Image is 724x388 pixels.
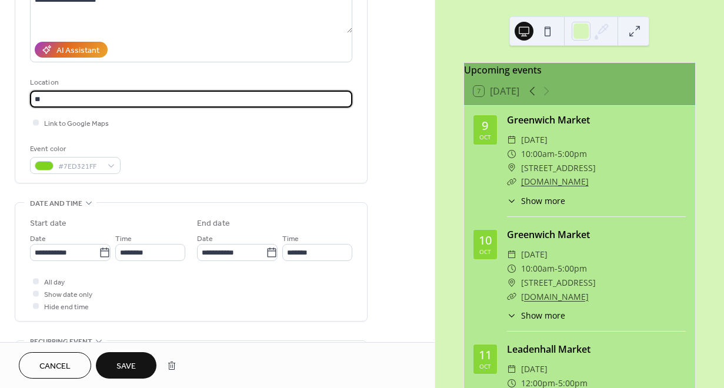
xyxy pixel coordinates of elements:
div: Event color [30,143,118,155]
span: #7ED321FF [58,160,102,173]
button: ​Show more [507,309,565,322]
span: Hide end time [44,301,89,313]
span: Recurring event [30,336,92,348]
div: ​ [507,147,516,161]
div: ​ [507,290,516,304]
span: Link to Google Maps [44,118,109,130]
span: 5:00pm [558,147,587,161]
div: Start date [30,218,66,230]
span: All day [44,276,65,289]
div: Location [30,76,350,89]
span: Date and time [30,198,82,210]
span: Date [30,233,46,245]
div: ​ [507,175,516,189]
span: [DATE] [521,362,548,376]
button: Cancel [19,352,91,379]
span: Save [116,360,136,373]
div: 11 [479,349,492,361]
div: 10 [479,235,492,246]
div: ​ [507,247,516,262]
div: Oct [479,134,491,140]
div: ​ [507,161,516,175]
span: Show date only [44,289,92,301]
a: [DOMAIN_NAME] [521,176,589,187]
span: Date [197,233,213,245]
div: 9 [482,120,488,132]
span: Show more [521,195,565,207]
span: - [555,262,558,276]
span: Time [282,233,299,245]
span: Time [115,233,132,245]
span: 10:00am [521,147,555,161]
div: Oct [479,363,491,369]
div: AI Assistant [56,45,99,57]
span: 5:00pm [558,262,587,276]
div: ​ [507,195,516,207]
div: ​ [507,133,516,147]
span: [STREET_ADDRESS] [521,161,596,175]
a: Leadenhall Market ⁣⁣⁣ [507,343,593,356]
div: Upcoming events [464,63,695,77]
div: Oct [479,249,491,255]
button: Save [96,352,156,379]
a: Greenwich Market [507,228,590,241]
button: ​Show more [507,195,565,207]
div: ​ [507,262,516,276]
a: Greenwich Market [507,113,590,126]
button: AI Assistant [35,42,108,58]
span: - [555,147,558,161]
div: ​ [507,362,516,376]
span: Cancel [39,360,71,373]
span: Show more [521,309,565,322]
span: [DATE] [521,247,548,262]
span: 10:00am [521,262,555,276]
div: ​ [507,309,516,322]
a: [DOMAIN_NAME] [521,291,589,302]
div: End date [197,218,230,230]
span: [STREET_ADDRESS] [521,276,596,290]
div: ​ [507,276,516,290]
span: [DATE] [521,133,548,147]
